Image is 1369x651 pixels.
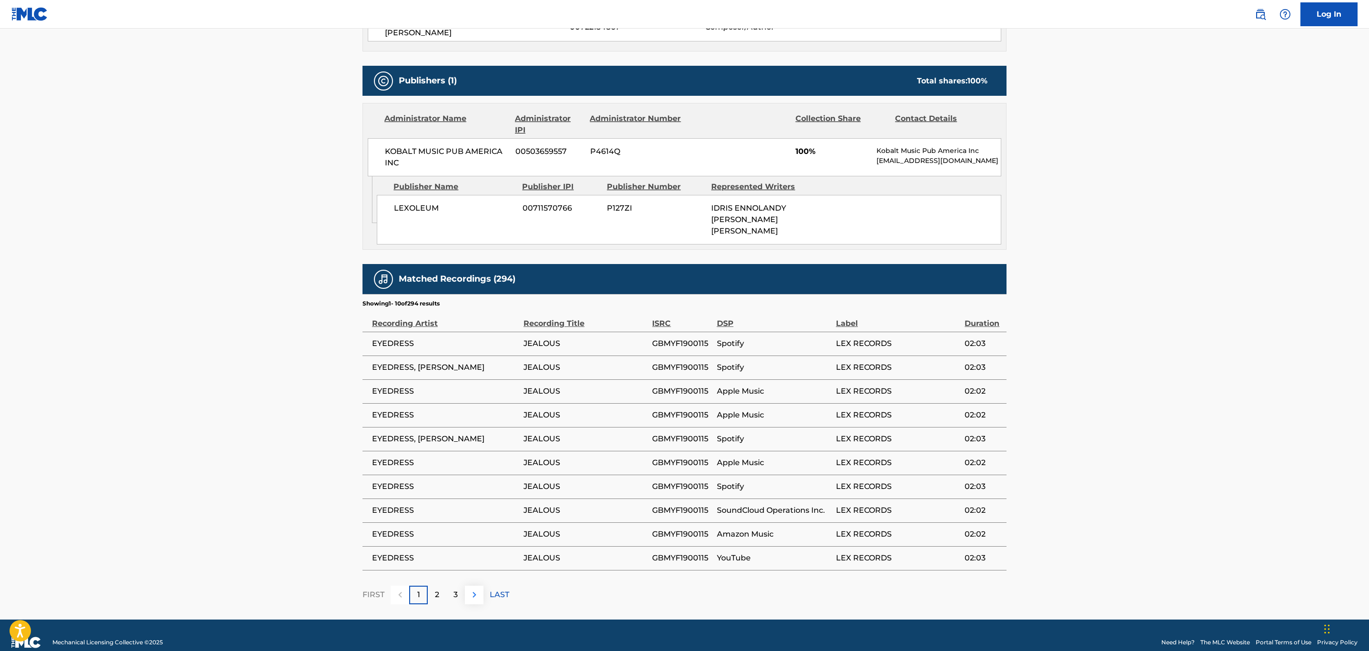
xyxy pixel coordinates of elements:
[394,203,515,214] span: LEXOLEUM
[965,552,1002,564] span: 02:03
[372,386,519,397] span: EYEDRESS
[836,529,960,540] span: LEX RECORDS
[836,362,960,373] span: LEX RECORDS
[417,589,420,600] p: 1
[11,7,48,21] img: MLC Logo
[836,386,960,397] span: LEX RECORDS
[523,505,647,516] span: JEALOUS
[1200,638,1250,647] a: The MLC Website
[1255,9,1266,20] img: search
[399,274,515,285] h5: Matched Recordings (294)
[876,146,1001,156] p: Kobalt Music Pub America Inc
[652,433,712,445] span: GBMYF1900115
[652,409,712,421] span: GBMYF1900115
[836,552,960,564] span: LEX RECORDS
[590,146,683,157] span: P4614Q
[490,589,509,600] p: LAST
[372,529,519,540] span: EYEDRESS
[965,338,1002,349] span: 02:03
[965,409,1002,421] span: 02:02
[895,113,987,136] div: Contact Details
[372,362,519,373] span: EYEDRESS, [PERSON_NAME]
[965,308,1002,329] div: Duration
[717,552,831,564] span: YouTube
[836,338,960,349] span: LEX RECORDS
[523,409,647,421] span: JEALOUS
[469,589,480,600] img: right
[1276,5,1295,24] div: Help
[522,181,600,193] div: Publisher IPI
[836,409,960,421] span: LEX RECORDS
[795,113,888,136] div: Collection Share
[52,638,163,647] span: Mechanical Licensing Collective © 2025
[717,386,831,397] span: Apple Music
[362,589,384,600] p: FIRST
[652,457,712,468] span: GBMYF1900115
[836,308,960,329] div: Label
[1279,9,1291,20] img: help
[515,113,583,136] div: Administrator IPI
[836,457,960,468] span: LEX RECORDS
[717,308,831,329] div: DSP
[523,529,647,540] span: JEALOUS
[652,481,712,492] span: GBMYF1900115
[1321,605,1369,651] iframe: Chat Widget
[967,76,987,85] span: 100 %
[652,362,712,373] span: GBMYF1900115
[717,409,831,421] span: Apple Music
[523,552,647,564] span: JEALOUS
[515,146,583,157] span: 00503659557
[523,386,647,397] span: JEALOUS
[607,181,704,193] div: Publisher Number
[836,481,960,492] span: LEX RECORDS
[372,481,519,492] span: EYEDRESS
[453,589,458,600] p: 3
[372,338,519,349] span: EYEDRESS
[607,203,704,214] span: P127ZI
[717,505,831,516] span: SoundCloud Operations Inc.
[876,156,1001,166] p: [EMAIL_ADDRESS][DOMAIN_NAME]
[717,529,831,540] span: Amazon Music
[372,552,519,564] span: EYEDRESS
[378,274,389,285] img: Matched Recordings
[523,203,600,214] span: 00711570766
[652,529,712,540] span: GBMYF1900115
[523,481,647,492] span: JEALOUS
[717,433,831,445] span: Spotify
[372,409,519,421] span: EYEDRESS
[836,433,960,445] span: LEX RECORDS
[523,433,647,445] span: JEALOUS
[1317,638,1358,647] a: Privacy Policy
[652,552,712,564] span: GBMYF1900115
[523,308,647,329] div: Recording Title
[435,589,439,600] p: 2
[1251,5,1270,24] a: Public Search
[711,203,786,235] span: IDRIS ENNOLANDY [PERSON_NAME] [PERSON_NAME]
[523,457,647,468] span: JEALOUS
[795,146,869,157] span: 100%
[711,181,808,193] div: Represented Writers
[362,299,440,308] p: Showing 1 - 10 of 294 results
[1324,615,1330,643] div: Drag
[965,529,1002,540] span: 02:02
[965,481,1002,492] span: 02:03
[717,362,831,373] span: Spotify
[1256,638,1311,647] a: Portal Terms of Use
[384,113,508,136] div: Administrator Name
[652,308,712,329] div: ISRC
[399,75,457,86] h5: Publishers (1)
[372,505,519,516] span: EYEDRESS
[836,505,960,516] span: LEX RECORDS
[372,433,519,445] span: EYEDRESS, [PERSON_NAME]
[965,362,1002,373] span: 02:03
[717,338,831,349] span: Spotify
[965,457,1002,468] span: 02:02
[652,386,712,397] span: GBMYF1900115
[378,75,389,87] img: Publishers
[965,386,1002,397] span: 02:02
[523,338,647,349] span: JEALOUS
[393,181,515,193] div: Publisher Name
[372,308,519,329] div: Recording Artist
[652,505,712,516] span: GBMYF1900115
